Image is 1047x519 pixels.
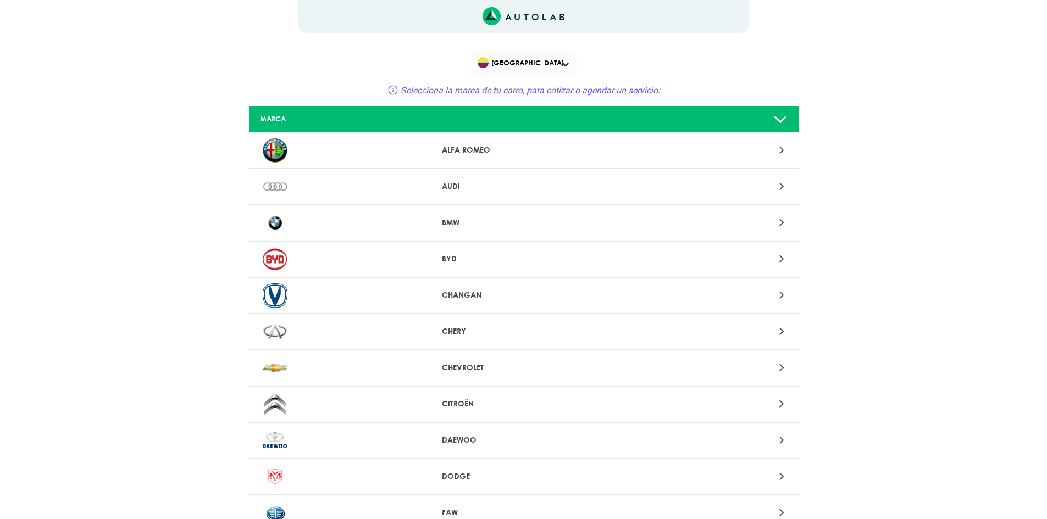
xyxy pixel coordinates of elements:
[263,320,287,344] img: CHERY
[442,398,605,410] p: CITROËN
[442,144,605,156] p: ALFA ROMEO
[263,138,287,163] img: ALFA ROMEO
[442,253,605,265] p: BYD
[442,217,605,228] p: BMW
[249,106,799,133] a: MARCA
[401,85,660,96] span: Selecciona la marca de tu carro, para cotizar o agendar un servicio:
[263,175,287,199] img: AUDI
[442,181,605,192] p: AUDI
[478,55,572,70] span: [GEOGRAPHIC_DATA]
[263,356,287,380] img: CHEVROLET
[442,434,605,446] p: DAEWOO
[442,471,605,482] p: DODGE
[442,326,605,337] p: CHERY
[442,362,605,373] p: CHEVROLET
[471,51,577,75] div: Flag of COLOMBIA[GEOGRAPHIC_DATA]
[263,392,287,416] img: CITROËN
[263,247,287,271] img: BYD
[442,507,605,518] p: FAW
[442,289,605,301] p: CHANGAN
[263,428,287,453] img: DAEWOO
[252,114,433,124] div: MARCA
[483,10,564,21] a: Link al sitio de autolab
[263,465,287,489] img: DODGE
[263,211,287,235] img: BMW
[263,283,287,308] img: CHANGAN
[478,57,489,68] img: Flag of COLOMBIA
